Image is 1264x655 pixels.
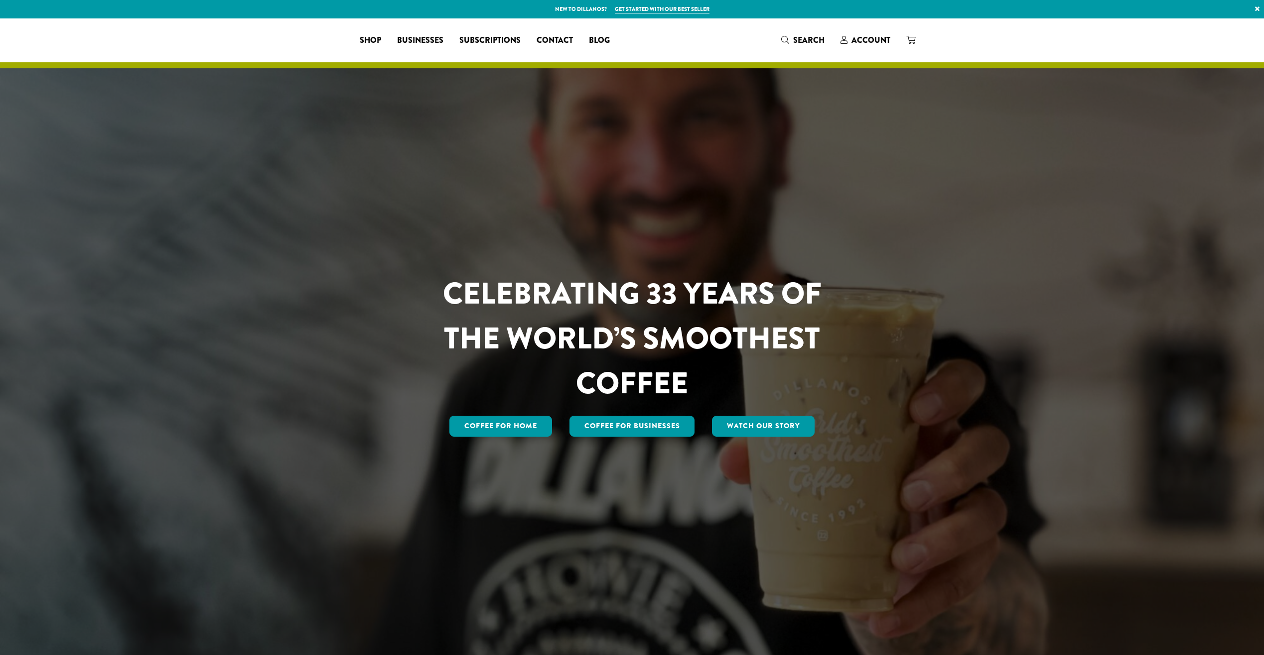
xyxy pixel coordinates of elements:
span: Account [851,34,890,46]
a: Coffee For Businesses [569,416,695,437]
a: Search [773,32,833,48]
span: Search [793,34,825,46]
a: Watch Our Story [712,416,815,437]
span: Blog [589,34,610,47]
a: Coffee for Home [449,416,552,437]
h1: CELEBRATING 33 YEARS OF THE WORLD’S SMOOTHEST COFFEE [414,271,851,406]
a: Get started with our best seller [615,5,709,13]
span: Subscriptions [459,34,521,47]
span: Shop [360,34,381,47]
a: Shop [352,32,389,48]
span: Contact [537,34,573,47]
span: Businesses [397,34,443,47]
